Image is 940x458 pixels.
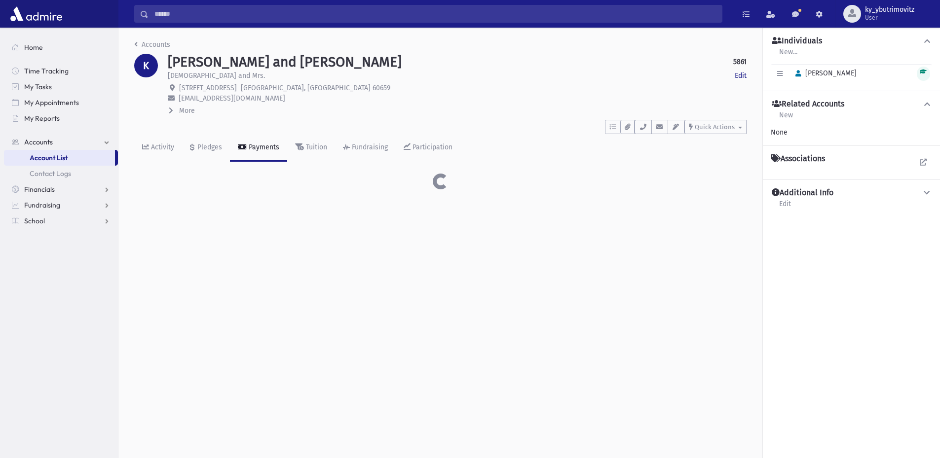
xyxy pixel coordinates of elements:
div: Activity [149,143,174,151]
a: Contact Logs [4,166,118,181]
div: None [771,127,932,138]
span: Financials [24,185,55,194]
div: Participation [411,143,452,151]
span: Home [24,43,43,52]
a: My Appointments [4,95,118,110]
a: Accounts [134,40,170,49]
span: School [24,216,45,225]
a: Tuition [287,134,335,162]
a: My Reports [4,110,118,126]
span: [PERSON_NAME] [791,69,857,77]
a: Edit [779,198,791,216]
span: Accounts [24,138,53,146]
span: Fundraising [24,201,60,210]
span: Account List [30,153,68,162]
h4: Associations [771,154,825,164]
button: Related Accounts [771,99,932,109]
a: School [4,213,118,229]
h4: Additional Info [772,188,833,198]
h1: [PERSON_NAME] and [PERSON_NAME] [168,54,402,70]
input: Search [149,5,722,23]
p: [DEMOGRAPHIC_DATA] and Mrs. [168,70,265,81]
a: Edit [735,70,747,81]
span: My Reports [24,114,60,123]
span: Time Tracking [24,67,69,75]
a: My Tasks [4,79,118,95]
button: Additional Info [771,188,932,198]
strong: 5861 [733,57,747,67]
button: Individuals [771,36,932,46]
h4: Individuals [772,36,822,46]
a: Account List [4,150,115,166]
button: Quick Actions [684,120,747,134]
span: Quick Actions [695,123,735,131]
img: AdmirePro [8,4,65,24]
a: Financials [4,181,118,197]
div: Pledges [195,143,222,151]
span: [GEOGRAPHIC_DATA], [GEOGRAPHIC_DATA] 60659 [241,84,390,92]
span: More [179,106,195,115]
span: [STREET_ADDRESS] [179,84,237,92]
div: Fundraising [350,143,388,151]
a: Payments [230,134,287,162]
a: New... [779,46,798,64]
a: Home [4,39,118,55]
nav: breadcrumb [134,39,170,54]
button: More [168,106,196,116]
a: Pledges [182,134,230,162]
div: Tuition [304,143,327,151]
a: Fundraising [335,134,396,162]
span: User [865,14,914,22]
h4: Related Accounts [772,99,844,109]
a: Participation [396,134,460,162]
a: Accounts [4,134,118,150]
div: K [134,54,158,77]
span: My Tasks [24,82,52,91]
span: ky_ybutrimovitz [865,6,914,14]
span: My Appointments [24,98,79,107]
a: New [779,109,793,127]
a: Fundraising [4,197,118,213]
div: Payments [247,143,279,151]
span: [EMAIL_ADDRESS][DOMAIN_NAME] [179,94,285,103]
span: Contact Logs [30,169,71,178]
a: Time Tracking [4,63,118,79]
a: Activity [134,134,182,162]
